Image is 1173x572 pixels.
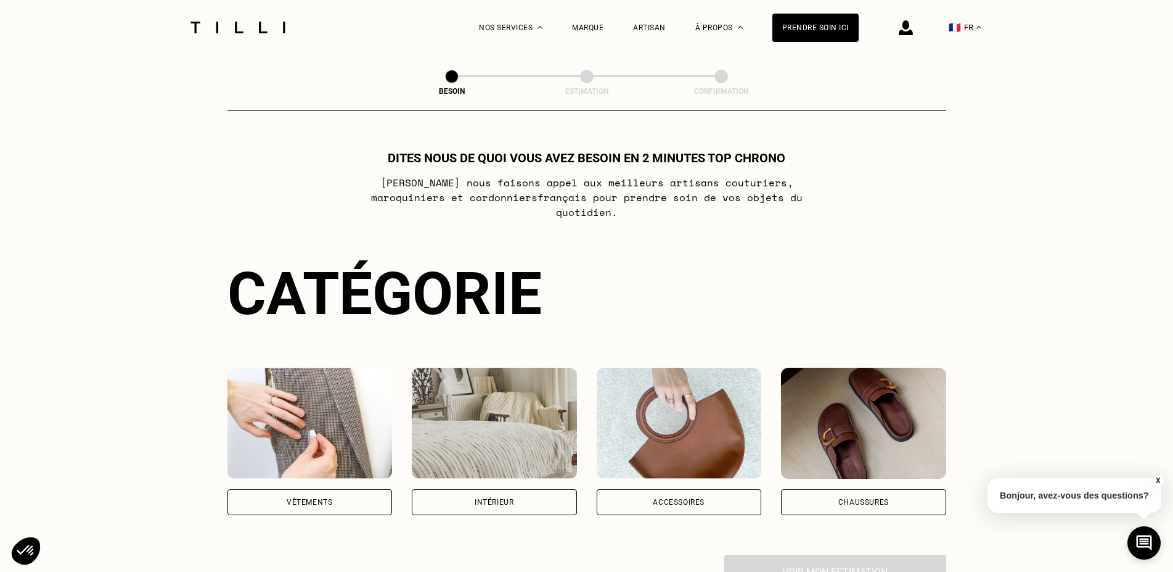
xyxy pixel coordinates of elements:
div: Chaussures [838,499,889,506]
p: Bonjour, avez-vous des questions? [987,478,1161,513]
div: Confirmation [660,87,783,96]
h1: Dites nous de quoi vous avez besoin en 2 minutes top chrono [388,151,785,165]
img: menu déroulant [976,26,981,29]
div: Besoin [390,87,513,96]
img: Menu déroulant [537,26,542,29]
img: Chaussures [781,368,946,479]
img: Accessoires [597,368,762,479]
p: [PERSON_NAME] nous faisons appel aux meilleurs artisans couturiers , maroquiniers et cordonniers ... [342,175,831,220]
div: Vêtements [287,499,332,506]
a: Artisan [633,23,666,32]
a: Prendre soin ici [772,14,859,42]
button: X [1151,474,1164,487]
img: icône connexion [899,20,913,35]
div: Accessoires [653,499,705,506]
div: Intérieur [475,499,513,506]
img: Menu déroulant à propos [738,26,743,29]
span: 🇫🇷 [949,22,961,33]
img: Logo du service de couturière Tilli [186,22,290,33]
div: Catégorie [227,259,946,328]
a: Marque [572,23,603,32]
div: Estimation [525,87,648,96]
img: Intérieur [412,368,577,479]
img: Vêtements [227,368,393,479]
